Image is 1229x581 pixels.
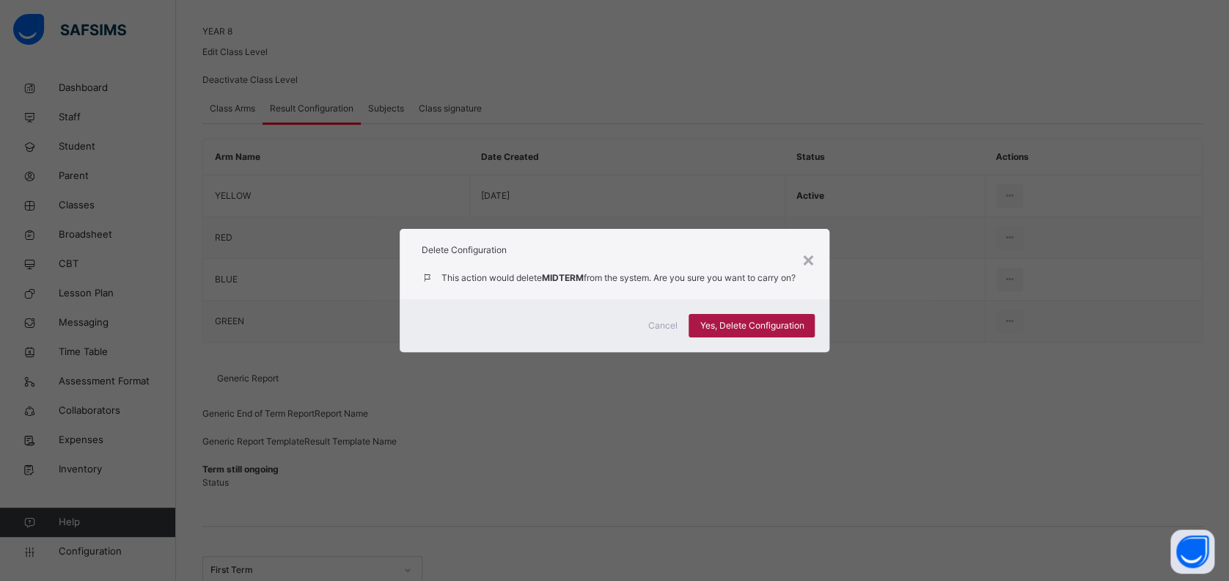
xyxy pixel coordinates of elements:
[441,271,801,285] p: This action would delete from the system. Are you sure you want to carry on?
[1170,530,1214,574] button: Open asap
[647,319,677,332] span: Cancel
[422,244,808,257] h1: Delete Configuration
[801,244,815,274] div: ×
[541,272,583,283] strong: MIDTERM
[700,319,804,332] span: Yes, Delete Configuration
